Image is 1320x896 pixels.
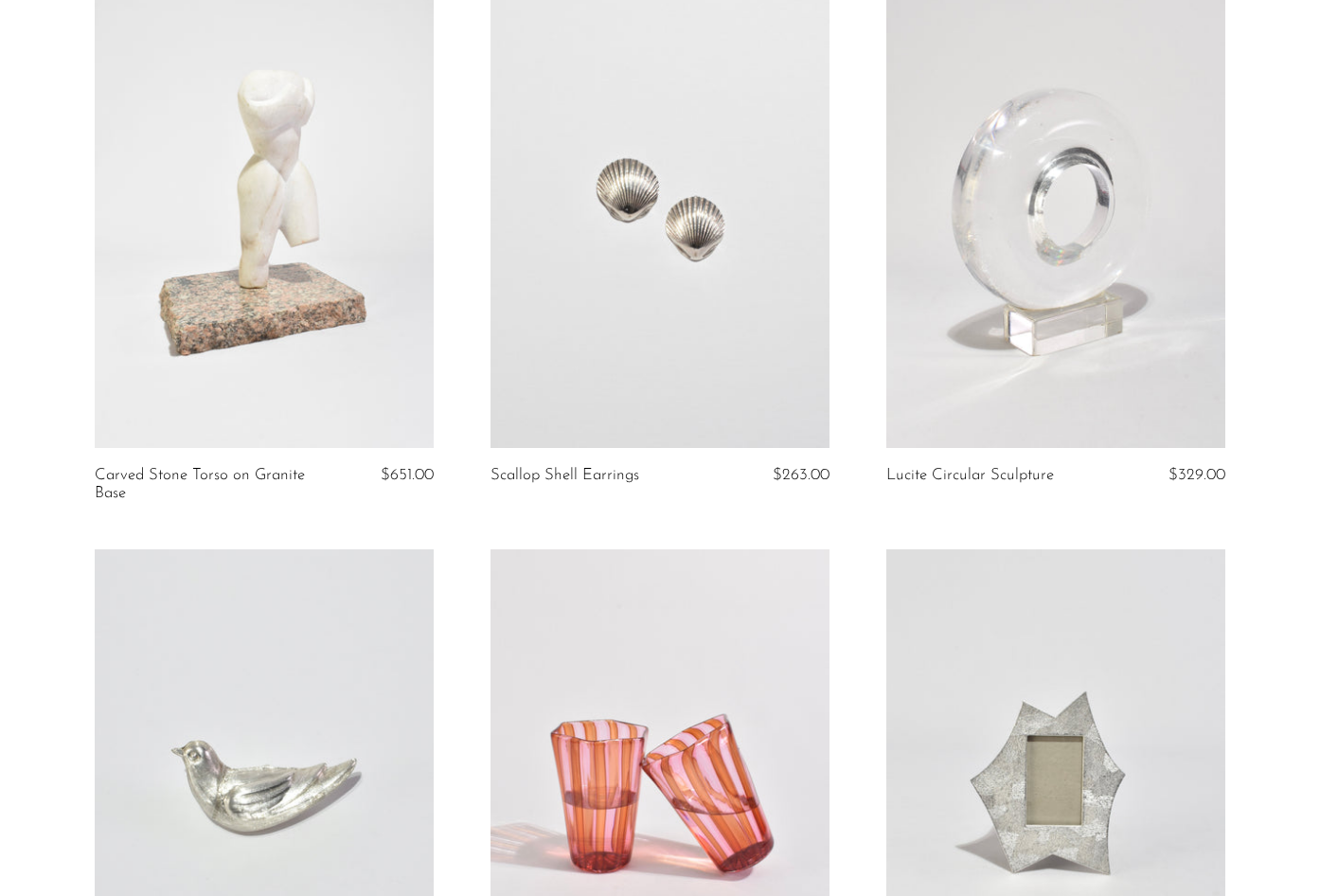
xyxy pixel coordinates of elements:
[773,467,829,483] span: $263.00
[886,467,1054,484] a: Lucite Circular Sculpture
[95,467,321,502] a: Carved Stone Torso on Granite Base
[491,467,639,484] a: Scallop Shell Earrings
[1168,467,1225,483] span: $329.00
[381,467,434,483] span: $651.00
